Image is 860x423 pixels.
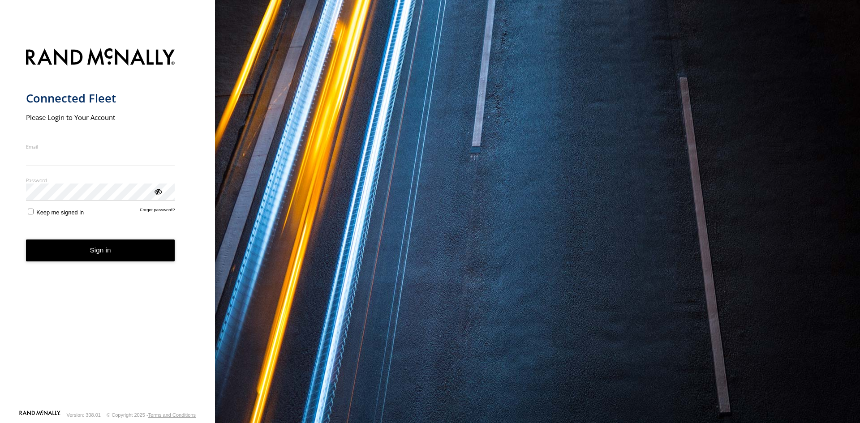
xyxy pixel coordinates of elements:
label: Email [26,143,175,150]
div: © Copyright 2025 - [107,412,196,418]
span: Keep me signed in [36,209,84,216]
a: Visit our Website [19,410,60,419]
button: Sign in [26,239,175,261]
div: ViewPassword [153,187,162,196]
label: Password [26,177,175,184]
img: Rand McNally [26,47,175,69]
div: Version: 308.01 [67,412,101,418]
a: Terms and Conditions [148,412,196,418]
h1: Connected Fleet [26,91,175,106]
input: Keep me signed in [28,209,34,214]
a: Forgot password? [140,207,175,216]
h2: Please Login to Your Account [26,113,175,122]
form: main [26,43,189,410]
